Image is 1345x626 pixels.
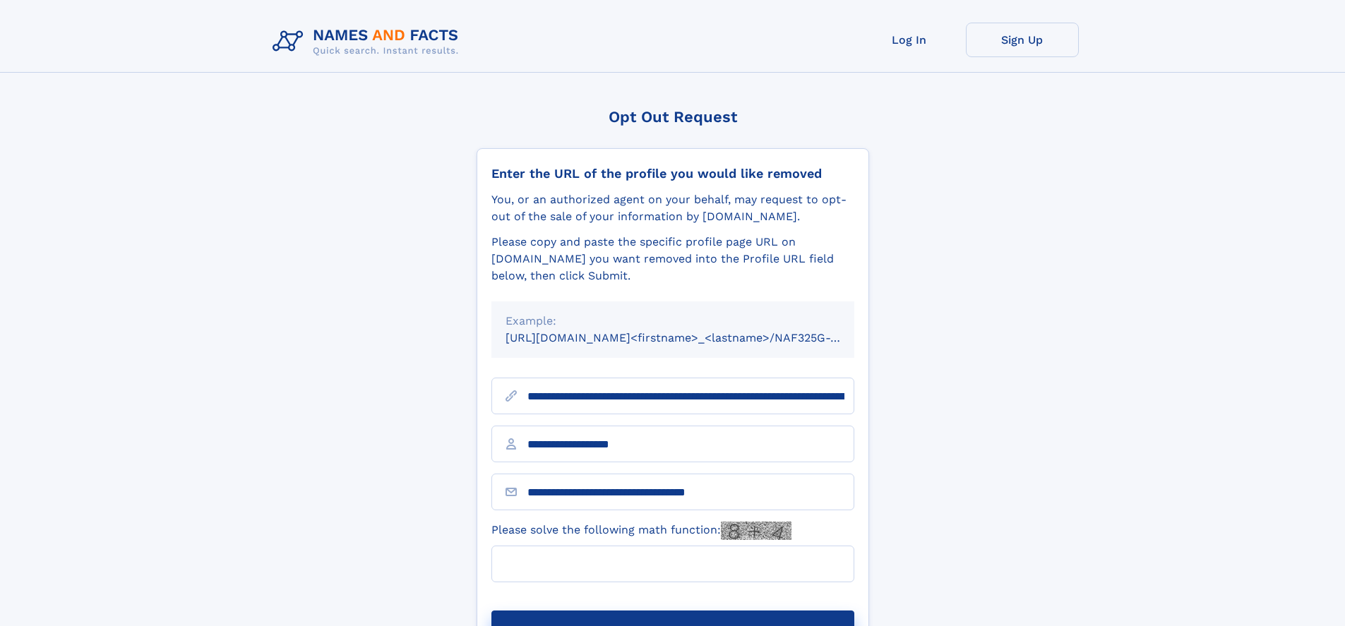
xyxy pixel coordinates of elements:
[477,108,869,126] div: Opt Out Request
[506,331,881,344] small: [URL][DOMAIN_NAME]<firstname>_<lastname>/NAF325G-xxxxxxxx
[491,234,854,284] div: Please copy and paste the specific profile page URL on [DOMAIN_NAME] you want removed into the Pr...
[853,23,966,57] a: Log In
[491,522,791,540] label: Please solve the following math function:
[491,191,854,225] div: You, or an authorized agent on your behalf, may request to opt-out of the sale of your informatio...
[491,166,854,181] div: Enter the URL of the profile you would like removed
[966,23,1079,57] a: Sign Up
[506,313,840,330] div: Example:
[267,23,470,61] img: Logo Names and Facts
